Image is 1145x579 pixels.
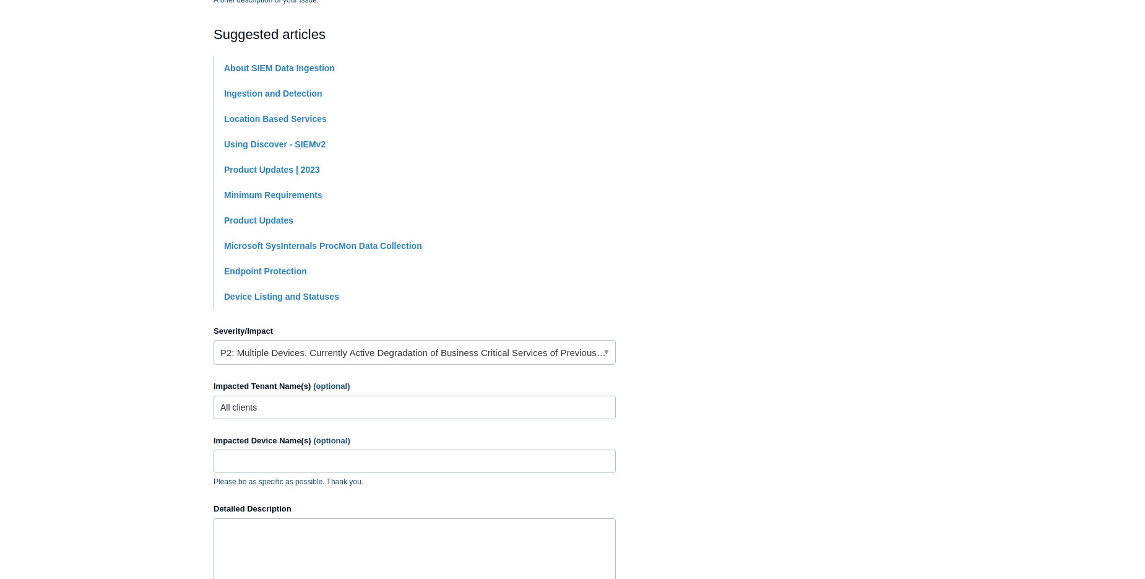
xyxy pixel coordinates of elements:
[313,381,350,391] span: (optional)
[214,476,616,487] p: Please be as specific as possible. Thank you.
[224,190,322,200] a: Minimum Requirements
[214,380,616,393] label: Impacted Tenant Name(s)
[214,503,616,515] label: Detailed Description
[214,435,616,447] label: Impacted Device Name(s)
[224,165,320,175] a: Product Updates | 2023
[224,215,293,225] a: Product Updates
[214,325,616,337] label: Severity/Impact
[224,63,335,73] a: About SIEM Data Ingestion
[224,89,322,98] a: Ingestion and Detection
[224,292,339,302] a: Device Listing and Statuses
[214,340,616,365] a: P2: Multiple Devices, Currently Active Degradation of Business Critical Services of Previously Wo...
[214,24,616,45] h2: Suggested articles
[314,436,350,445] span: (optional)
[224,114,327,124] a: Location Based Services
[224,266,307,276] a: Endpoint Protection
[224,241,422,251] a: Microsoft SysInternals ProcMon Data Collection
[224,139,326,149] a: Using Discover - SIEMv2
